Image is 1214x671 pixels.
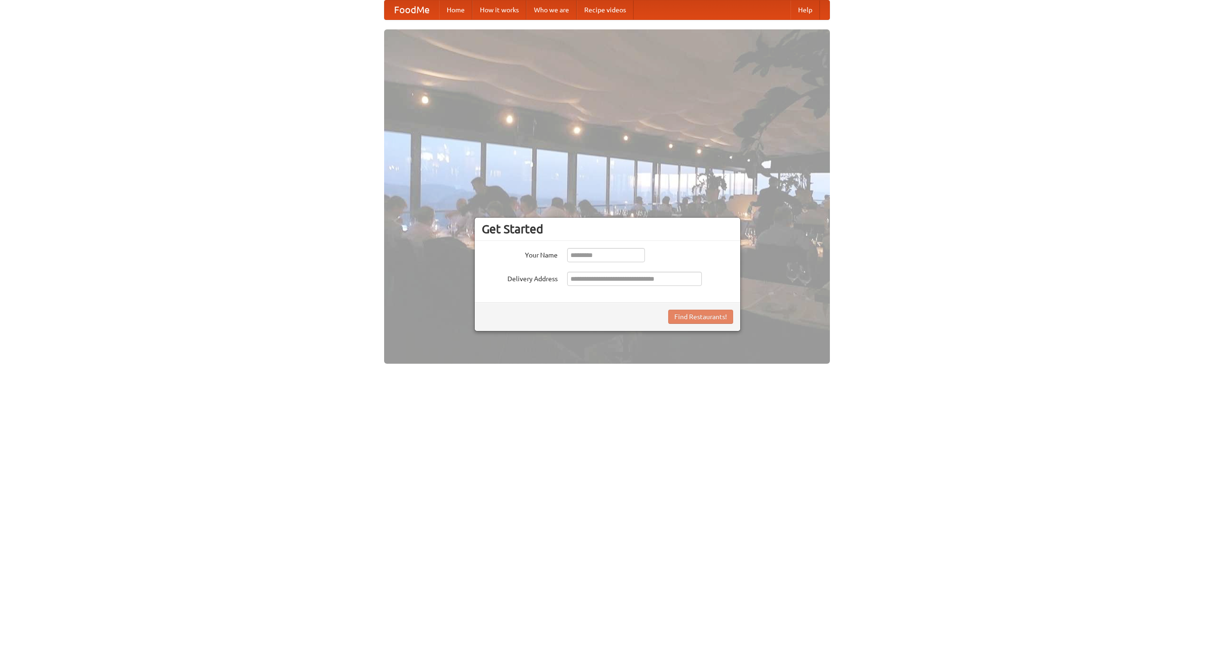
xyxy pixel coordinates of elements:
h3: Get Started [482,222,733,236]
button: Find Restaurants! [668,310,733,324]
label: Delivery Address [482,272,558,284]
a: Home [439,0,472,19]
a: Help [791,0,820,19]
a: FoodMe [385,0,439,19]
label: Your Name [482,248,558,260]
a: Who we are [526,0,577,19]
a: Recipe videos [577,0,634,19]
a: How it works [472,0,526,19]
